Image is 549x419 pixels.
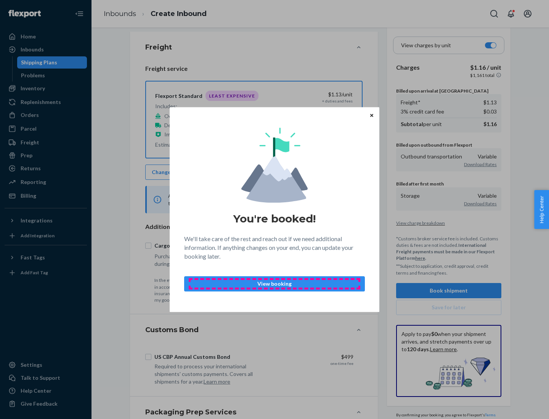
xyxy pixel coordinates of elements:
p: View booking [191,280,358,288]
button: View booking [184,276,365,291]
p: We'll take care of the rest and reach out if we need additional information. If anything changes ... [184,235,365,261]
img: svg+xml,%3Csvg%20viewBox%3D%220%200%20174%20197%22%20fill%3D%22none%22%20xmlns%3D%22http%3A%2F%2F... [241,128,308,203]
button: Close [368,111,376,119]
h1: You're booked! [233,212,316,225]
